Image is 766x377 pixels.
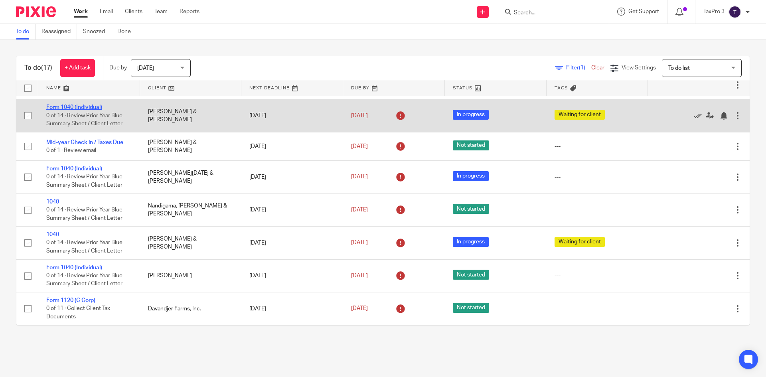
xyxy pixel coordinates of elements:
span: 0 of 14 · Review Prior Year Blue Summary Sheet / Client Letter [46,113,122,127]
td: [DATE] [241,292,343,325]
span: View Settings [622,65,656,71]
a: Reassigned [41,24,77,39]
a: 1040 [46,199,59,205]
span: Waiting for client [555,237,605,247]
span: [DATE] [351,207,368,213]
a: Snoozed [83,24,111,39]
td: [DATE] [241,99,343,132]
div: --- [555,142,640,150]
a: Form 1040 (Individual) [46,105,102,110]
span: 0 of 11 · Collect Client Tax Documents [46,306,110,320]
p: TaxPro 3 [703,8,725,16]
td: [PERSON_NAME] & [PERSON_NAME] [140,227,242,259]
a: Team [154,8,168,16]
a: Mark as done [694,112,706,120]
span: (1) [579,65,585,71]
h1: To do [24,64,52,72]
span: 0 of 14 · Review Prior Year Blue Summary Sheet / Client Letter [46,174,122,188]
img: svg%3E [728,6,741,18]
span: Tags [555,86,568,90]
span: Get Support [628,9,659,14]
a: Clear [591,65,604,71]
a: To do [16,24,36,39]
td: [DATE] [241,161,343,193]
span: [DATE] [351,144,368,149]
a: + Add task [60,59,95,77]
a: Form 1120 (C Corp) [46,298,95,303]
span: 0 of 14 · Review Prior Year Blue Summary Sheet / Client Letter [46,240,122,254]
a: 1040 [46,232,59,237]
span: [DATE] [137,65,154,71]
span: Not started [453,270,489,280]
td: [DATE] [241,227,343,259]
input: Search [513,10,585,17]
span: [DATE] [351,113,368,118]
a: Mid-year Check in / Taxes Due [46,140,123,145]
span: Not started [453,204,489,214]
p: Due by [109,64,127,72]
span: [DATE] [351,240,368,246]
a: Form 1040 (Individual) [46,166,102,172]
img: Pixie [16,6,56,17]
span: Not started [453,303,489,313]
a: Reports [180,8,199,16]
span: (17) [41,65,52,71]
span: [DATE] [351,174,368,180]
td: [PERSON_NAME] & [PERSON_NAME] [140,99,242,132]
td: [PERSON_NAME] [140,259,242,292]
span: [DATE] [351,306,368,312]
td: [PERSON_NAME][DATE] & [PERSON_NAME] [140,161,242,193]
td: [PERSON_NAME] & [PERSON_NAME] [140,132,242,160]
div: --- [555,272,640,280]
span: In progress [453,171,489,181]
a: Email [100,8,113,16]
div: --- [555,173,640,181]
td: Davandjer Farms, Inc. [140,292,242,325]
span: Waiting for client [555,110,605,120]
span: In progress [453,110,489,120]
span: Not started [453,140,489,150]
td: Nandigama, [PERSON_NAME] & [PERSON_NAME] [140,193,242,226]
td: [DATE] [241,259,343,292]
span: 0 of 1 · Review email [46,148,96,153]
span: 0 of 14 · Review Prior Year Blue Summary Sheet / Client Letter [46,207,122,221]
span: Filter [566,65,591,71]
a: Clients [125,8,142,16]
span: To do list [668,65,690,71]
div: --- [555,206,640,214]
a: Work [74,8,88,16]
td: [DATE] [241,132,343,160]
td: [DATE] [241,193,343,226]
a: Form 1040 (Individual) [46,265,102,270]
span: [DATE] [351,273,368,278]
span: In progress [453,237,489,247]
span: 0 of 14 · Review Prior Year Blue Summary Sheet / Client Letter [46,273,122,287]
a: Done [117,24,137,39]
div: --- [555,305,640,313]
